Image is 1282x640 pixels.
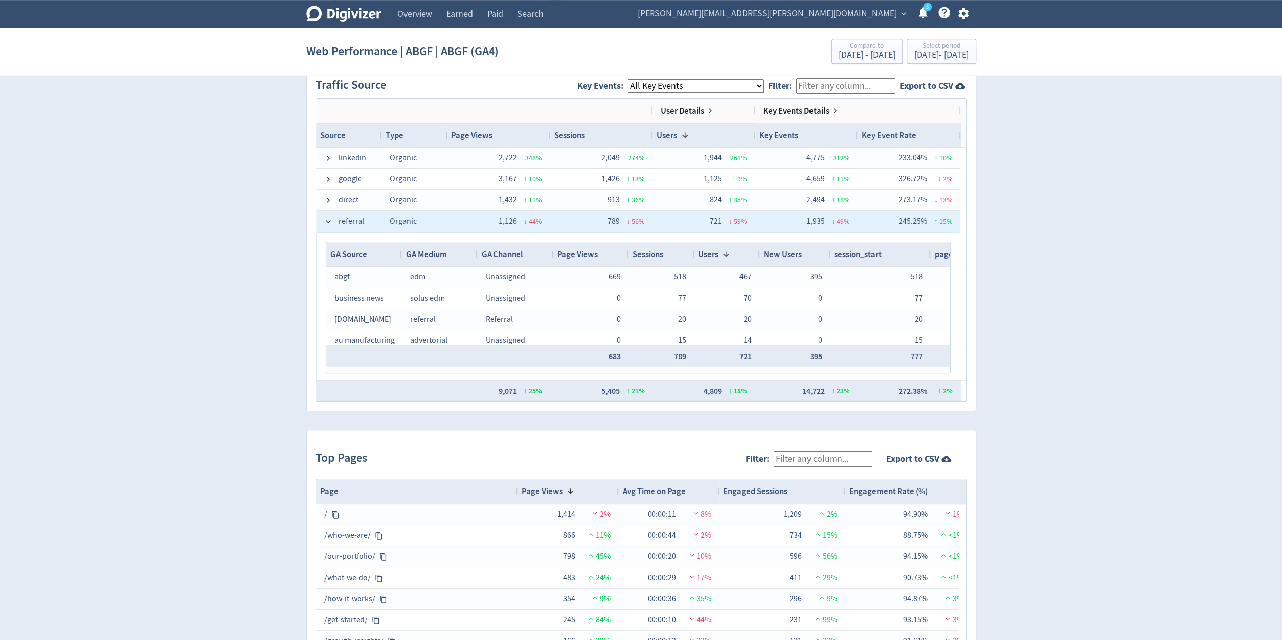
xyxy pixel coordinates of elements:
span: 20 [678,314,686,324]
span: 84% [586,615,611,625]
span: 1,125 [704,174,722,184]
span: ↑ [832,386,835,396]
span: abgf [334,272,350,282]
span: GA Source [330,249,367,260]
span: 20 [744,314,752,324]
img: positive-performance.svg [938,573,949,580]
span: 13 % [939,195,953,204]
span: Users [657,130,677,141]
span: ↑ [938,386,941,396]
span: 913 [608,195,620,205]
span: 273.17% [899,195,927,205]
span: 99% [813,615,837,625]
span: 24% [586,573,611,583]
span: Users [698,249,718,260]
span: 1,426 [601,174,620,184]
span: 10 % [939,153,953,162]
img: positive-performance.svg [586,530,596,538]
label: Filter: [768,80,796,92]
span: 1,126 [499,216,517,226]
span: 2,722 [499,153,517,163]
label: Key Events: [577,80,628,92]
span: New Users [764,249,802,260]
div: Select period [914,42,969,51]
span: 3% [942,615,963,625]
button: [PERSON_NAME][EMAIL_ADDRESS][PERSON_NAME][DOMAIN_NAME] [634,6,909,22]
button: Compare to[DATE] - [DATE] [831,39,903,64]
span: 35% [687,594,711,604]
span: 36 % [632,195,645,204]
span: ↑ [934,153,938,162]
div: 00:00:11 [648,505,676,524]
img: positive-performance.svg [687,594,697,601]
span: 3,167 [499,174,517,184]
span: 683 [609,351,621,362]
img: positive-performance.svg [938,530,949,538]
span: ↓ [524,217,527,226]
span: session_start [834,249,882,260]
span: Engaged Sessions [723,486,787,497]
span: 56 % [632,217,645,226]
img: negative-performance.svg [942,615,953,622]
span: Page [320,486,339,497]
span: Key Event Rate [862,130,916,141]
span: 15 % [939,217,953,226]
span: 70 [744,293,752,303]
span: 2,494 [806,195,825,205]
span: <1% [938,530,963,540]
img: positive-performance.svg [813,573,823,580]
span: ↑ [623,153,627,162]
span: 44% [687,615,711,625]
span: 824 [710,195,722,205]
span: ↑ [524,386,527,396]
span: advertorial [410,335,447,345]
img: positive-performance.svg [813,530,823,538]
span: Organic [390,153,417,163]
span: 4,809 [704,386,722,396]
span: 77 [678,293,686,303]
span: 10 % [529,174,542,183]
div: /get-started/ [324,610,510,630]
span: 1,935 [806,216,825,226]
span: 15% [813,530,837,540]
span: 25 % [529,386,542,396]
img: negative-performance.svg [942,509,953,517]
span: 326.72% [899,174,927,184]
span: Engagement Rate (%) [849,486,928,497]
span: ↑ [732,174,736,183]
span: 15 [915,335,923,345]
div: 00:00:36 [648,589,676,609]
span: 789 [674,351,686,362]
span: 5,405 [601,386,620,396]
img: positive-performance.svg [586,573,596,580]
div: Compare to [839,42,895,51]
span: 4,775 [806,153,825,163]
span: 261 % [730,153,747,162]
div: [DATE] - [DATE] [839,51,895,60]
img: positive-performance.svg [813,551,823,559]
span: 274 % [628,153,645,162]
span: ↑ [729,195,732,204]
div: /who-we-are/ [324,526,510,545]
span: Sessions [633,249,663,260]
h2: Traffic Source [316,77,391,94]
span: google [339,169,362,189]
span: 0 [617,293,621,303]
div: 354 [550,589,575,609]
span: Page Views [522,486,563,497]
div: /how-it-works/ [324,589,510,609]
span: 669 [609,272,621,282]
span: 29% [813,573,837,583]
span: <1% [938,551,963,561]
span: 77 [915,293,923,303]
span: Type [386,130,403,141]
span: Unassigned [486,335,525,345]
span: 721 [739,351,752,362]
div: 90.73% [903,568,928,588]
span: 17% [687,573,711,583]
span: Source [320,130,346,141]
span: ↓ [627,217,630,226]
span: direct [339,190,358,210]
span: referral [410,314,436,324]
span: ↑ [729,386,732,396]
